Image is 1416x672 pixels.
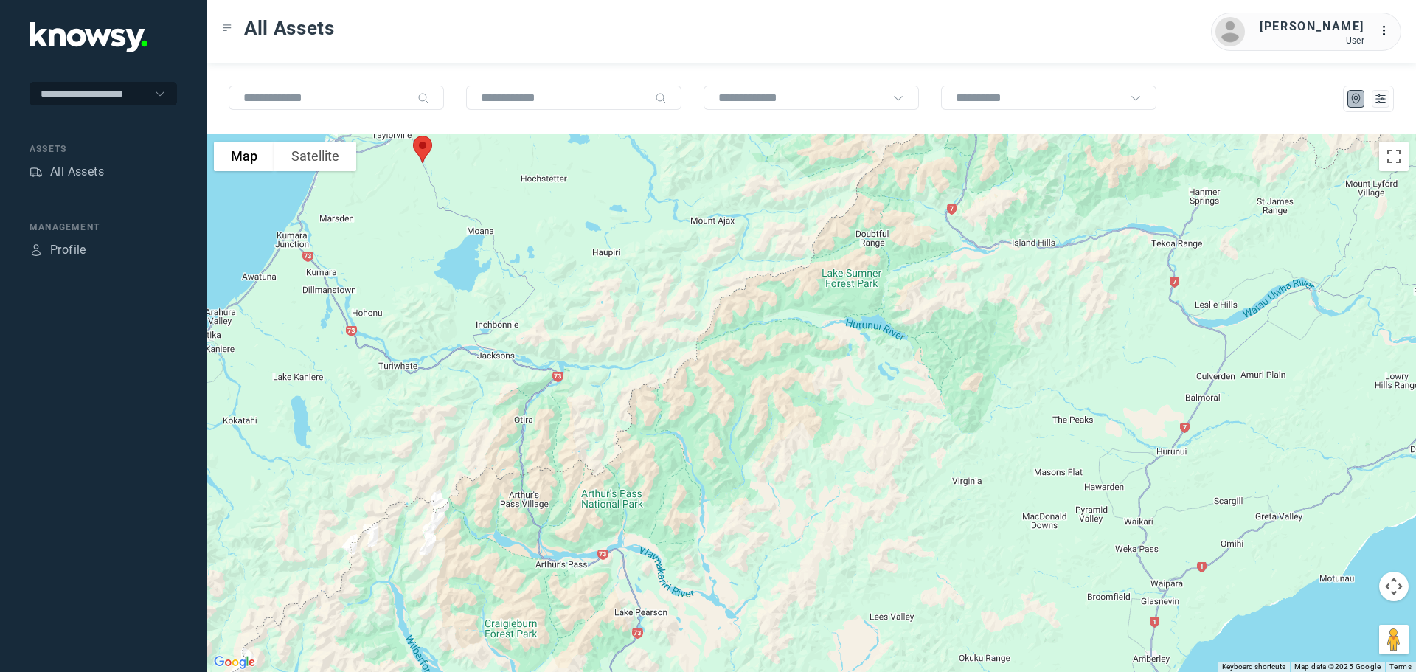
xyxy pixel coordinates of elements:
[29,22,147,52] img: Application Logo
[210,653,259,672] a: Open this area in Google Maps (opens a new window)
[1379,625,1409,654] button: Drag Pegman onto the map to open Street View
[244,15,335,41] span: All Assets
[1215,17,1245,46] img: avatar.png
[1379,22,1397,42] div: :
[29,163,104,181] a: AssetsAll Assets
[1379,142,1409,171] button: Toggle fullscreen view
[1260,35,1364,46] div: User
[29,165,43,179] div: Assets
[655,92,667,104] div: Search
[29,142,177,156] div: Assets
[1380,25,1395,36] tspan: ...
[1350,92,1363,105] div: Map
[50,241,86,259] div: Profile
[1379,572,1409,601] button: Map camera controls
[274,142,356,171] button: Show satellite imagery
[1260,18,1364,35] div: [PERSON_NAME]
[214,142,274,171] button: Show street map
[50,163,104,181] div: All Assets
[1374,92,1387,105] div: List
[29,241,86,259] a: ProfileProfile
[222,23,232,33] div: Toggle Menu
[210,653,259,672] img: Google
[1222,662,1285,672] button: Keyboard shortcuts
[29,243,43,257] div: Profile
[29,221,177,234] div: Management
[1379,22,1397,40] div: :
[1294,662,1381,671] span: Map data ©2025 Google
[1389,662,1412,671] a: Terms (opens in new tab)
[417,92,429,104] div: Search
